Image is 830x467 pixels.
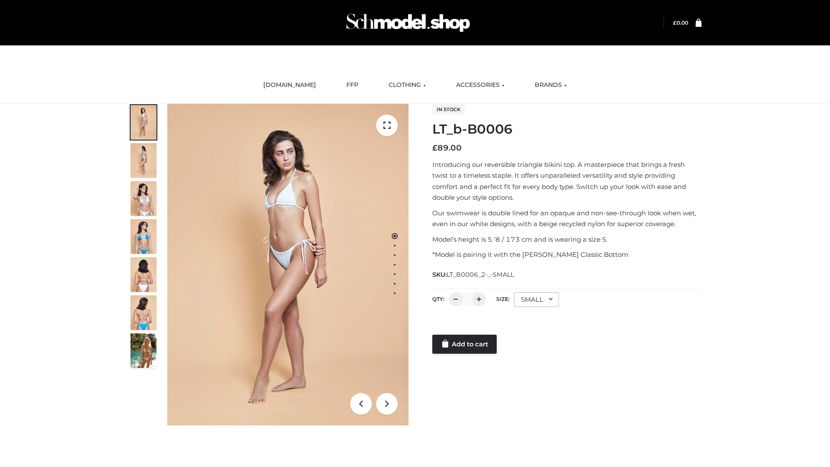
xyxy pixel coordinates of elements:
[432,143,437,153] span: £
[673,19,677,26] span: £
[340,76,365,95] a: FFP
[432,143,462,153] bdi: 89.00
[432,122,702,137] h1: LT_b-B0006
[131,295,156,330] img: ArielClassicBikiniTop_CloudNine_AzureSky_OW114ECO_8-scaled.jpg
[131,257,156,292] img: ArielClassicBikiniTop_CloudNine_AzureSky_OW114ECO_7-scaled.jpg
[432,234,702,245] p: Model’s height is 5 ‘8 / 173 cm and is wearing a size S.
[432,249,702,260] p: *Model is pairing it with the [PERSON_NAME] Classic Bottom
[496,296,510,302] label: Size:
[450,76,511,95] a: ACCESSORIES
[131,143,156,178] img: ArielClassicBikiniTop_CloudNine_AzureSky_OW114ECO_2-scaled.jpg
[432,335,497,354] a: Add to cart
[382,76,432,95] a: CLOTHING
[673,19,688,26] bdi: 0.00
[343,6,473,40] img: Schmodel Admin 964
[514,292,559,307] div: SMALL
[447,271,514,278] span: LT_B0006_2-_-SMALL
[432,296,444,302] label: QTY:
[131,105,156,140] img: ArielClassicBikiniTop_CloudNine_AzureSky_OW114ECO_1-scaled.jpg
[432,104,465,115] span: In stock
[432,208,702,230] p: Our swimwear is double lined for an opaque and non-see-through look when wet, even in our white d...
[432,159,702,203] p: Introducing our reversible triangle bikini top. A masterpiece that brings a fresh twist to a time...
[131,333,156,368] img: Arieltop_CloudNine_AzureSky2.jpg
[673,19,688,26] a: £0.00
[131,219,156,254] img: ArielClassicBikiniTop_CloudNine_AzureSky_OW114ECO_4-scaled.jpg
[257,76,322,95] a: [DOMAIN_NAME]
[432,269,515,280] span: SKU:
[528,76,573,95] a: BRANDS
[131,181,156,216] img: ArielClassicBikiniTop_CloudNine_AzureSky_OW114ECO_3-scaled.jpg
[167,104,409,425] img: ArielClassicBikiniTop_CloudNine_AzureSky_OW114ECO_1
